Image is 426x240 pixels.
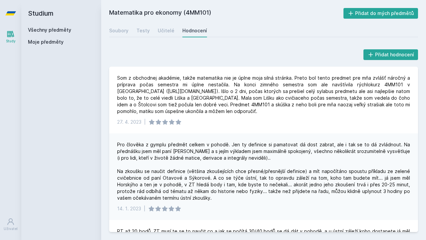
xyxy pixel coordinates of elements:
[182,27,207,34] div: Hodnocení
[182,24,207,37] a: Hodnocení
[343,8,418,19] button: Přidat do mých předmětů
[158,27,174,34] div: Učitelé
[363,49,418,60] button: Přidat hodnocení
[117,141,410,201] div: Pro člověka z gymplu předmět celkem v pohodě. Jen ty definice si pamatovat dá dost zabrat, ale i ...
[109,27,128,34] div: Soubory
[1,27,20,47] a: Study
[136,27,150,34] div: Testy
[109,24,128,37] a: Soubory
[144,119,146,125] div: |
[117,75,410,115] div: Som z obchodnej akadémie, takže matematika nie je úplne moja silná stránka. Preto bol tento predm...
[109,8,343,19] h2: Matematika pro ekonomy (4MM101)
[1,214,20,235] a: Uživatel
[144,205,145,212] div: |
[158,24,174,37] a: Učitelé
[117,205,141,212] div: 14. 1. 2023
[136,24,150,37] a: Testy
[28,39,64,45] span: Moje předměty
[28,27,71,33] a: Všechny předměty
[117,119,141,125] div: 27. 4. 2023
[4,226,18,231] div: Uživatel
[6,39,16,44] div: Study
